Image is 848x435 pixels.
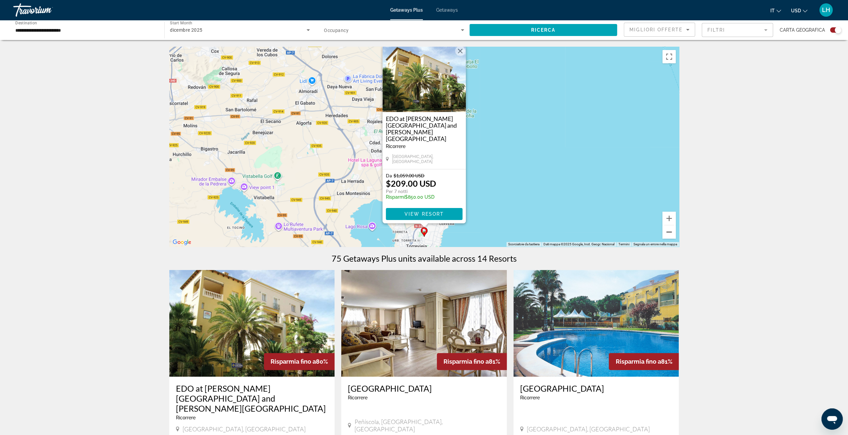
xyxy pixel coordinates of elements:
[324,28,349,33] span: Occupancy
[341,270,507,377] img: 5326I01X.jpg
[436,7,458,13] a: Getaways
[169,270,335,377] img: ii_ead1.jpg
[527,425,650,433] span: [GEOGRAPHIC_DATA], [GEOGRAPHIC_DATA]
[821,408,843,430] iframe: Pulsante per aprire la finestra di messaggistica
[531,27,556,33] span: Ricerca
[383,45,466,112] img: ii_ead1.jpg
[662,212,676,225] button: Zoom avanti
[455,46,465,56] button: Chiudi
[332,253,517,263] h1: 75 Getaways Plus units available across 14 Resorts
[780,25,825,35] span: Carta geografica
[386,194,405,200] span: Risparmi
[404,211,443,217] span: View Resort
[183,425,306,433] span: [GEOGRAPHIC_DATA], [GEOGRAPHIC_DATA]
[170,21,192,25] span: Start Month
[791,6,807,15] button: Change currency
[469,24,617,36] button: Ricerca
[386,194,436,200] p: $850.00 USD
[791,8,801,13] span: USD
[629,27,682,32] span: Migliori offerte
[520,395,540,400] span: Ricorrere
[386,188,436,194] p: Per 7 notti
[618,242,629,246] a: Termini (si apre in una nuova scheda)
[348,395,368,400] span: Ricorrere
[543,242,614,246] span: Dati mappa ©2025 Google, Inst. Geogr. Nacional
[386,178,436,188] p: $209.00 USD
[390,7,423,13] a: Getaways Plus
[443,358,489,365] span: Risparmia fino a
[702,23,773,37] button: Filter
[15,20,37,25] span: Destination
[615,358,661,365] span: Risparmia fino a
[662,50,676,63] button: Attiva/disattiva vista schermo intero
[386,173,392,178] span: Da
[633,242,677,246] a: Segnala un errore nella mappa
[386,208,462,220] button: View Resort
[171,238,193,247] a: Visualizza questa zona in Google Maps (in una nuova finestra)
[822,7,830,13] span: LH
[176,415,196,420] span: Ricorrere
[662,225,676,239] button: Zoom indietro
[264,353,335,370] div: 80%
[513,270,679,377] img: 3053E01X.jpg
[770,6,781,15] button: Change language
[271,358,316,365] span: Risparmia fino a
[394,173,424,178] span: $1,059.00 USD
[386,144,406,149] span: Ricorrere
[392,154,462,164] span: [GEOGRAPHIC_DATA], [GEOGRAPHIC_DATA]
[386,115,462,142] a: EDO at [PERSON_NAME][GEOGRAPHIC_DATA] and [PERSON_NAME][GEOGRAPHIC_DATA]
[520,383,672,393] a: [GEOGRAPHIC_DATA]
[171,238,193,247] img: Google
[176,383,328,413] a: EDO at [PERSON_NAME][GEOGRAPHIC_DATA] and [PERSON_NAME][GEOGRAPHIC_DATA]
[348,383,500,393] a: [GEOGRAPHIC_DATA]
[355,418,500,433] span: Peñíscola, [GEOGRAPHIC_DATA], [GEOGRAPHIC_DATA]
[170,27,203,33] span: dicembre 2025
[437,353,507,370] div: 81%
[770,8,775,13] span: it
[508,242,539,247] button: Scorciatoie da tastiera
[13,1,80,19] a: Travorium
[609,353,679,370] div: 81%
[817,3,835,17] button: User Menu
[629,26,689,34] mat-select: Sort by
